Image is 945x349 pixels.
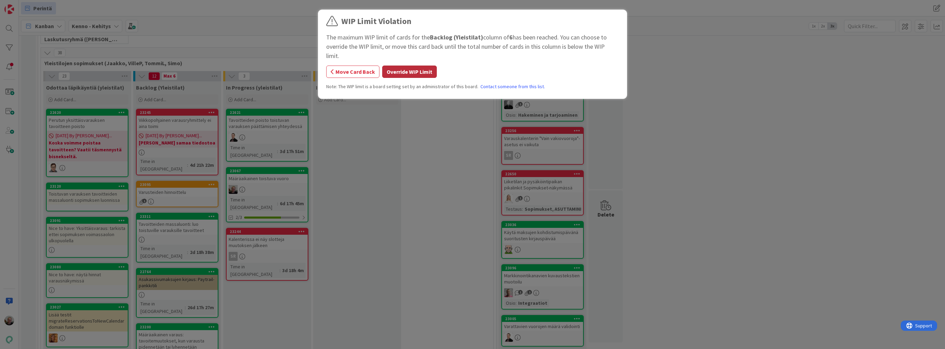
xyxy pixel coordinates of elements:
[430,33,483,41] b: Backlog (Yleistilat)
[341,15,411,27] div: WIP Limit Violation
[480,83,545,90] a: Contact someone from this list.
[326,66,379,78] button: Move Card Back
[326,83,619,90] div: Note: The WIP limit is a board setting set by an administrator of this board.
[382,66,437,78] button: Override WIP Limit
[509,33,513,41] b: 6
[326,33,619,60] div: The maximum WIP limit of cards for the column of has been reached. You can choose to override the...
[14,1,31,9] span: Support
